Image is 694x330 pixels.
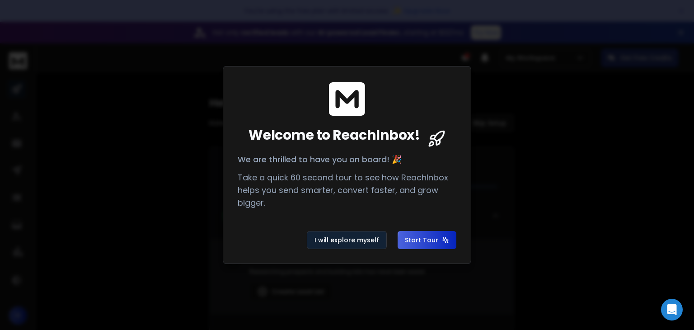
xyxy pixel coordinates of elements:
span: Welcome to ReachInbox! [249,127,420,143]
p: We are thrilled to have you on board! 🎉 [238,153,456,166]
button: Start Tour [398,231,456,249]
p: Take a quick 60 second tour to see how ReachInbox helps you send smarter, convert faster, and gro... [238,171,456,209]
span: Start Tour [405,236,449,245]
div: Open Intercom Messenger [661,299,683,321]
button: I will explore myself [307,231,387,249]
